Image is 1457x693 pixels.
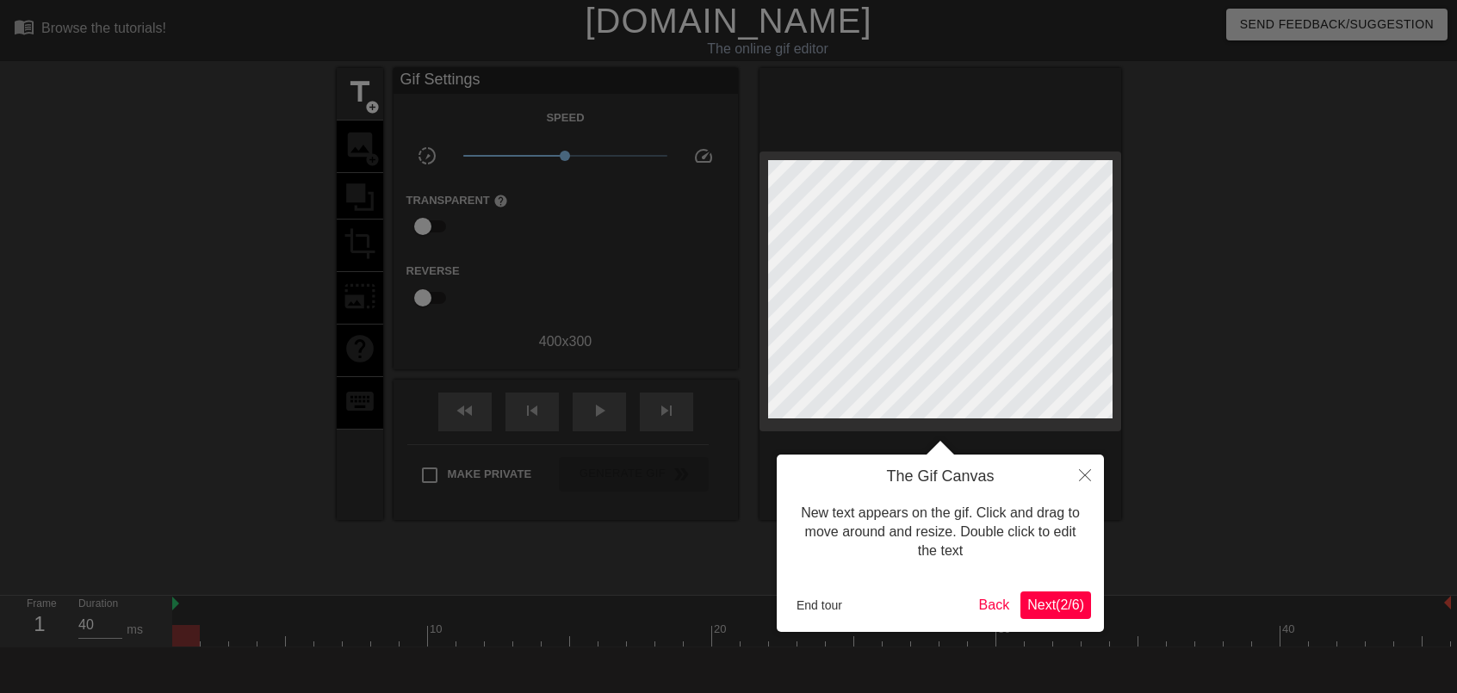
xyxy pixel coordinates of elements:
[1020,591,1091,619] button: Next
[790,467,1091,486] h4: The Gif Canvas
[790,592,849,618] button: End tour
[790,486,1091,579] div: New text appears on the gif. Click and drag to move around and resize. Double click to edit the text
[1027,597,1084,612] span: Next ( 2 / 6 )
[972,591,1017,619] button: Back
[1066,455,1104,494] button: Close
